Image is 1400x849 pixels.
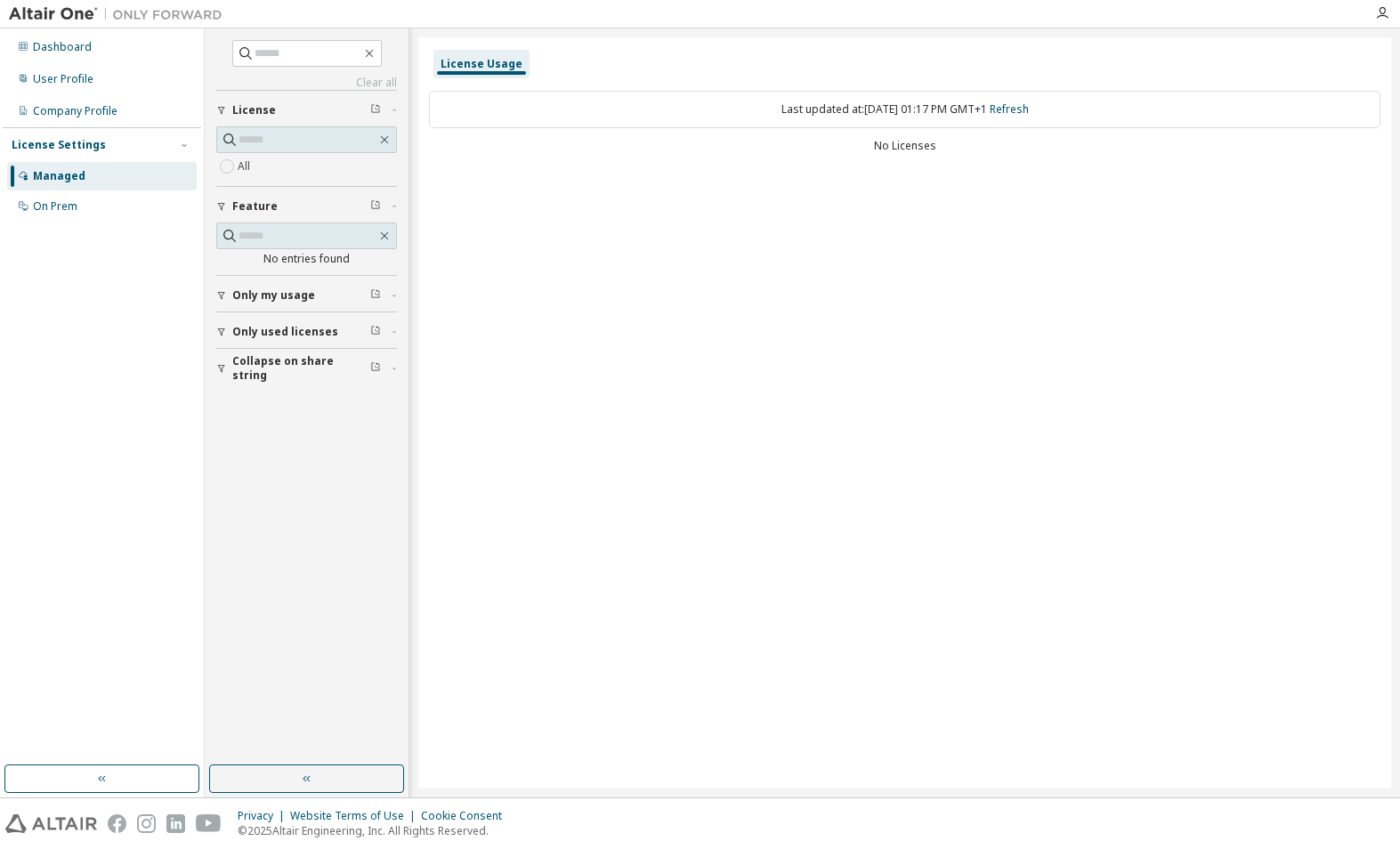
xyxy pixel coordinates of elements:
[238,809,290,823] div: Privacy
[166,814,185,833] img: linkedin.svg
[370,103,381,117] span: Clear filter
[232,325,338,339] span: Only used licenses
[370,325,381,339] span: Clear filter
[232,288,315,303] span: Only my usage
[441,57,522,71] div: License Usage
[238,156,254,177] label: All
[33,40,92,54] div: Dashboard
[232,103,276,117] span: License
[370,288,381,303] span: Clear filter
[216,76,397,90] a: Clear all
[137,814,156,833] img: instagram.svg
[421,809,513,823] div: Cookie Consent
[238,823,513,838] p: © 2025 Altair Engineering, Inc. All Rights Reserved.
[33,104,117,118] div: Company Profile
[232,354,370,383] span: Collapse on share string
[216,349,397,388] button: Collapse on share string
[290,809,421,823] div: Website Terms of Use
[196,814,222,833] img: youtube.svg
[33,169,85,183] div: Managed
[5,814,97,833] img: altair_logo.svg
[429,91,1380,128] div: Last updated at: [DATE] 01:17 PM GMT+1
[232,199,278,214] span: Feature
[216,276,397,315] button: Only my usage
[429,139,1380,153] div: No Licenses
[990,101,1029,117] a: Refresh
[9,5,231,23] img: Altair One
[33,72,93,86] div: User Profile
[108,814,126,833] img: facebook.svg
[33,199,77,214] div: On Prem
[370,361,381,376] span: Clear filter
[216,252,397,266] div: No entries found
[216,312,397,352] button: Only used licenses
[370,199,381,214] span: Clear filter
[216,187,397,226] button: Feature
[12,138,106,152] div: License Settings
[216,91,397,130] button: License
